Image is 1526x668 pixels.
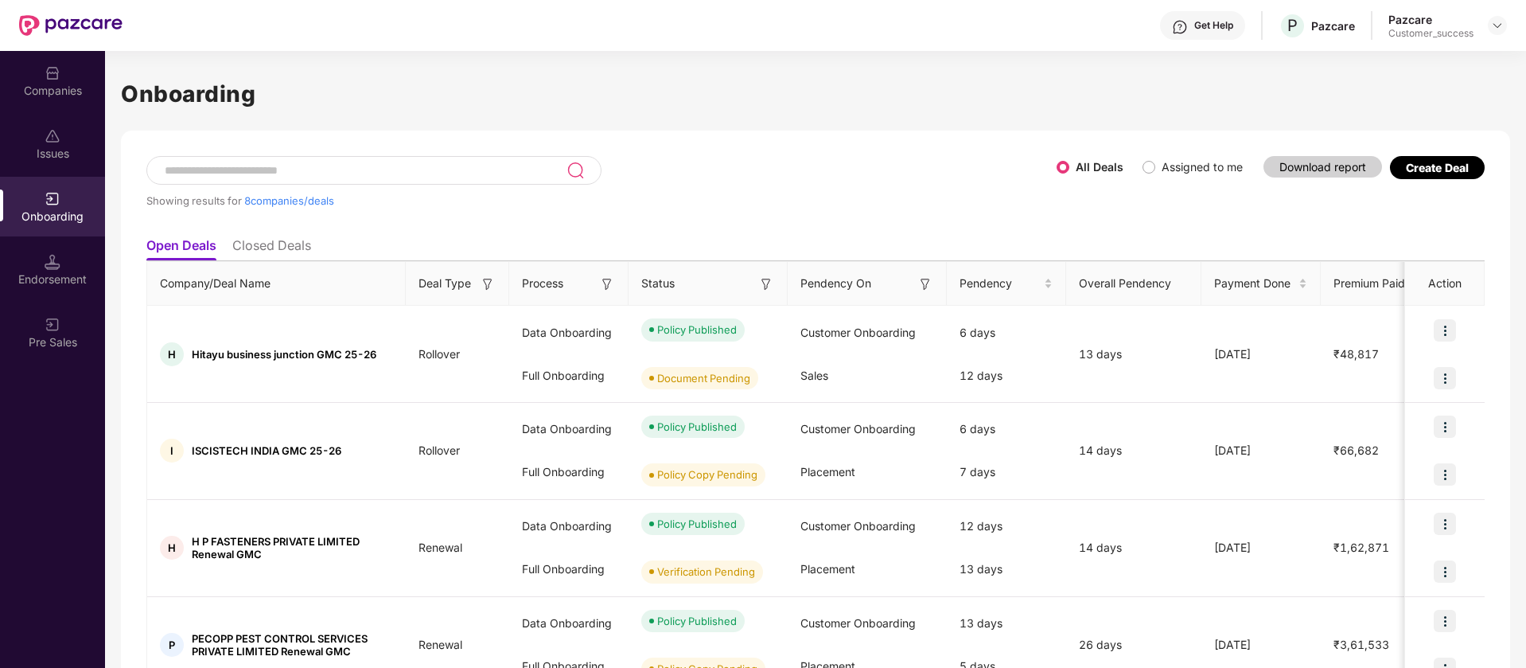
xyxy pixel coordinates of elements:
th: Payment Done [1201,262,1321,306]
span: P [1287,16,1298,35]
div: H [160,342,184,366]
span: ₹3,61,533 [1321,638,1402,651]
span: Payment Done [1214,275,1295,292]
span: Deal Type [418,275,471,292]
div: 12 days [947,354,1066,397]
h1: Onboarding [121,76,1510,111]
div: [DATE] [1201,539,1321,557]
label: All Deals [1076,160,1123,174]
div: Create Deal [1406,161,1469,174]
img: svg+xml;base64,PHN2ZyB3aWR0aD0iMTYiIGhlaWdodD0iMTYiIHZpZXdCb3g9IjAgMCAxNiAxNiIgZmlsbD0ibm9uZSIgeG... [599,276,615,292]
img: svg+xml;base64,PHN2ZyB3aWR0aD0iMjAiIGhlaWdodD0iMjAiIHZpZXdCb3g9IjAgMCAyMCAyMCIgZmlsbD0ibm9uZSIgeG... [45,317,60,333]
div: Pazcare [1388,12,1473,27]
span: Customer Onboarding [800,616,916,630]
span: Pendency [960,275,1041,292]
div: 13 days [947,602,1066,645]
img: svg+xml;base64,PHN2ZyB3aWR0aD0iMjQiIGhlaWdodD0iMjUiIHZpZXdCb3g9IjAgMCAyNCAyNSIgZmlsbD0ibm9uZSIgeG... [566,161,585,180]
img: svg+xml;base64,PHN2ZyBpZD0iSGVscC0zMngzMiIgeG1sbnM9Imh0dHA6Ly93d3cudzMub3JnLzIwMDAvc3ZnIiB3aWR0aD... [1172,19,1188,35]
div: 14 days [1066,442,1201,459]
div: 7 days [947,451,1066,494]
li: Open Deals [146,237,216,260]
div: Data Onboarding [509,408,629,451]
label: Assigned to me [1162,160,1243,174]
div: H [160,536,184,560]
span: Status [641,275,675,292]
div: Data Onboarding [509,311,629,354]
div: Pazcare [1311,18,1355,33]
img: icon [1434,367,1456,389]
img: icon [1434,561,1456,583]
img: icon [1434,416,1456,438]
th: Premium Paid [1321,262,1424,306]
div: Showing results for [146,194,1057,207]
div: Full Onboarding [509,548,629,591]
span: ₹1,62,871 [1321,541,1402,554]
div: Policy Published [657,613,737,629]
div: [DATE] [1201,636,1321,654]
div: [DATE] [1201,346,1321,363]
li: Closed Deals [232,237,311,260]
div: 6 days [947,408,1066,451]
div: Document Pending [657,370,750,386]
span: Placement [800,562,855,576]
span: Sales [800,369,828,382]
th: Overall Pendency [1066,262,1201,306]
img: icon [1434,319,1456,342]
div: Get Help [1194,19,1233,32]
span: ISCISTECH INDIA GMC 25-26 [192,444,341,457]
th: Action [1405,262,1485,306]
img: svg+xml;base64,PHN2ZyB3aWR0aD0iMTYiIGhlaWdodD0iMTYiIHZpZXdCb3g9IjAgMCAxNiAxNiIgZmlsbD0ibm9uZSIgeG... [480,276,496,292]
div: Customer_success [1388,27,1473,40]
th: Company/Deal Name [147,262,406,306]
span: Renewal [406,541,475,554]
div: Full Onboarding [509,451,629,494]
div: Policy Published [657,516,737,532]
div: 6 days [947,311,1066,354]
span: Renewal [406,638,475,651]
div: 13 days [947,548,1066,591]
span: Customer Onboarding [800,519,916,533]
div: Verification Pending [657,564,755,580]
span: PECOPP PEST CONTROL SERVICES PRIVATE LIMITED Renewal GMC [192,632,393,658]
div: 12 days [947,505,1066,548]
span: Rollover [406,443,473,457]
div: Data Onboarding [509,602,629,645]
img: icon [1434,610,1456,632]
span: Customer Onboarding [800,326,916,339]
img: svg+xml;base64,PHN2ZyB3aWR0aD0iMjAiIGhlaWdodD0iMjAiIHZpZXdCb3g9IjAgMCAyMCAyMCIgZmlsbD0ibm9uZSIgeG... [45,191,60,207]
div: Full Onboarding [509,354,629,397]
div: [DATE] [1201,442,1321,459]
span: Pendency On [800,275,871,292]
img: New Pazcare Logo [19,15,123,36]
div: Data Onboarding [509,505,629,548]
span: Rollover [406,347,473,361]
span: Customer Onboarding [800,422,916,436]
img: svg+xml;base64,PHN2ZyB3aWR0aD0iMTQuNSIgaGVpZ2h0PSIxNC41IiB2aWV3Qm94PSIwIDAgMTYgMTYiIGZpbGw9Im5vbm... [45,254,60,270]
span: ₹48,817 [1321,347,1392,361]
th: Pendency [947,262,1066,306]
div: Policy Published [657,322,737,338]
div: 14 days [1066,539,1201,557]
img: svg+xml;base64,PHN2ZyBpZD0iRHJvcGRvd24tMzJ4MzIiIHhtbG5zPSJodHRwOi8vd3d3LnczLm9yZy8yMDAwL3N2ZyIgd2... [1491,19,1504,32]
span: H P FASTENERS PRIVATE LIMITED Renewal GMC [192,535,393,561]
span: 8 companies/deals [244,194,334,207]
span: Placement [800,465,855,479]
div: I [160,439,184,463]
div: Policy Copy Pending [657,467,757,482]
div: 13 days [1066,346,1201,363]
img: svg+xml;base64,PHN2ZyBpZD0iQ29tcGFuaWVzIiB4bWxucz0iaHR0cDovL3d3dy53My5vcmcvMjAwMC9zdmciIHdpZHRoPS... [45,65,60,81]
img: icon [1434,513,1456,535]
div: P [160,633,184,657]
img: svg+xml;base64,PHN2ZyB3aWR0aD0iMTYiIGhlaWdodD0iMTYiIHZpZXdCb3g9IjAgMCAxNiAxNiIgZmlsbD0ibm9uZSIgeG... [917,276,933,292]
img: svg+xml;base64,PHN2ZyB3aWR0aD0iMTYiIGhlaWdodD0iMTYiIHZpZXdCb3g9IjAgMCAxNiAxNiIgZmlsbD0ibm9uZSIgeG... [758,276,774,292]
span: ₹66,682 [1321,443,1392,457]
img: icon [1434,463,1456,486]
img: svg+xml;base64,PHN2ZyBpZD0iSXNzdWVzX2Rpc2FibGVkIiB4bWxucz0iaHR0cDovL3d3dy53My5vcmcvMjAwMC9zdmciIH... [45,128,60,144]
span: Hitayu business junction GMC 25-26 [192,348,376,361]
span: Process [522,275,563,292]
div: Policy Published [657,419,737,435]
div: 26 days [1066,636,1201,654]
button: Download report [1263,156,1382,178]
